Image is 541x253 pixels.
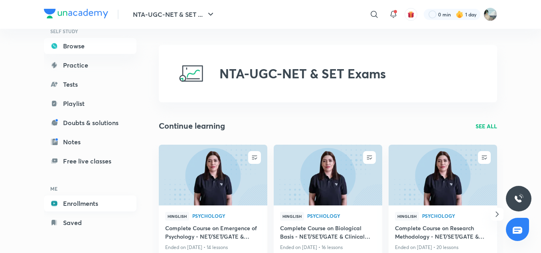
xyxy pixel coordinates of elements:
a: Enrollments [44,195,136,211]
span: Psychology [307,213,376,218]
img: new-thumbnail [158,144,268,206]
a: Psychology [192,213,261,219]
img: Company Logo [44,9,108,18]
a: Notes [44,134,136,150]
a: Complete Course on Research Methodology - NET/SET/GATE & Clinical Psychology [395,224,491,242]
h2: NTA-UGC-NET & SET Exams [219,66,386,81]
a: SEE ALL [476,122,497,130]
img: NTA-UGC-NET & SET Exams [178,61,203,86]
a: Complete Course on Biological Basis - NET/SET/GATE & Clinical Psychology [280,224,376,242]
span: Psychology [192,213,261,218]
img: ttu [514,194,523,203]
span: Hinglish [280,212,304,221]
a: new-thumbnail [389,145,497,205]
a: Psychology [422,213,491,219]
button: NTA-UGC-NET & SET ... [128,6,220,22]
a: Doubts & solutions [44,115,136,131]
a: Psychology [307,213,376,219]
h6: SELF STUDY [44,24,136,38]
a: new-thumbnail [159,145,267,205]
h2: Continue learning [159,120,225,132]
a: Complete Course on Emergence of Psychology - NET/SET/GATE & Clinical Psychology [165,224,261,242]
a: Tests [44,76,136,92]
a: Browse [44,38,136,54]
img: avatar [407,11,415,18]
img: Sanskrati Shresth [484,8,497,21]
a: Playlist [44,96,136,112]
a: Free live classes [44,153,136,169]
a: new-thumbnail [274,145,382,205]
a: Company Logo [44,9,108,20]
img: new-thumbnail [387,144,498,206]
span: Psychology [422,213,491,218]
span: Hinglish [395,212,419,221]
h6: ME [44,182,136,195]
img: streak [456,10,464,18]
button: avatar [405,8,417,21]
a: Practice [44,57,136,73]
img: new-thumbnail [272,144,383,206]
p: Ended on [DATE] • 20 lessons [395,242,491,253]
p: Ended on [DATE] • 14 lessons [165,242,261,253]
span: Hinglish [165,212,189,221]
a: Saved [44,215,136,231]
p: Ended on [DATE] • 16 lessons [280,242,376,253]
